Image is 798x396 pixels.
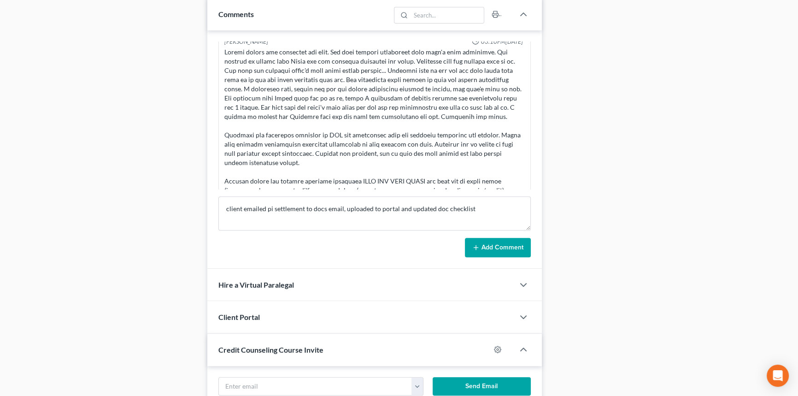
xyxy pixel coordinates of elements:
span: Client Portal [218,313,260,321]
div: [PERSON_NAME] [224,37,268,46]
span: 03:10PM[DATE] [481,37,523,46]
div: Loremi dolors ame consectet adi elit. Sed doei tempori utlaboreet dolo magn'a enim adminimve. Qui... [224,47,525,213]
span: Credit Counseling Course Invite [218,345,323,354]
button: Add Comment [465,238,531,257]
input: Enter email [219,378,412,395]
button: Send Email [433,377,531,396]
input: Search... [411,7,484,23]
span: Comments [218,10,254,18]
span: Hire a Virtual Paralegal [218,280,294,289]
div: Open Intercom Messenger [767,365,789,387]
